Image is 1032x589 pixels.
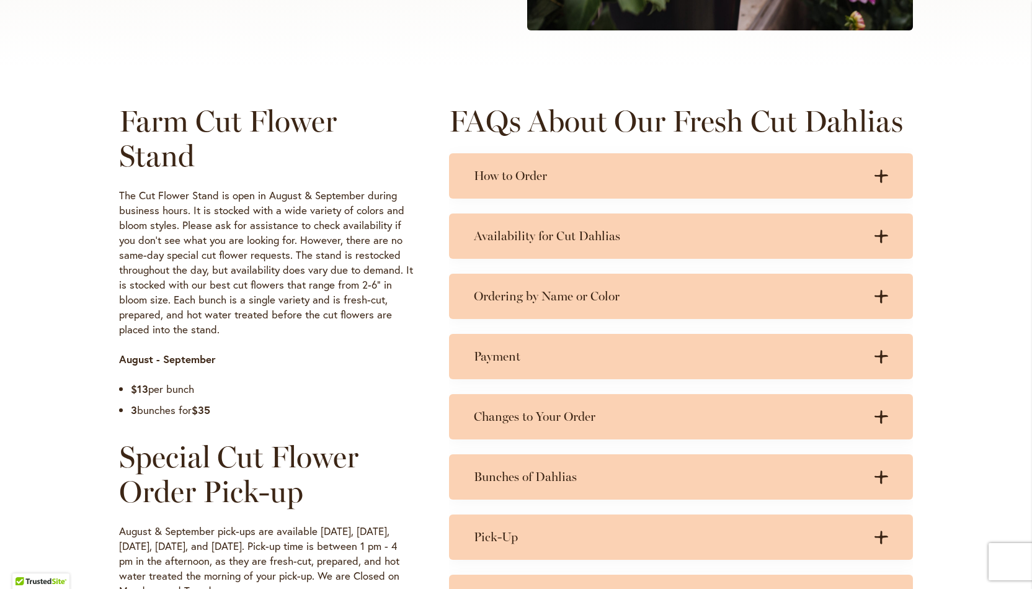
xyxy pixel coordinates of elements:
h3: Bunches of Dahlias [474,469,863,485]
strong: $35 [192,403,210,417]
summary: How to Order [449,153,913,199]
h3: Pick-Up [474,529,863,545]
summary: Pick-Up [449,515,913,560]
h3: Payment [474,349,863,364]
p: The Cut Flower Stand is open in August & September during business hours. It is stocked with a wi... [119,188,413,337]
h3: Availability for Cut Dahlias [474,228,863,244]
summary: Availability for Cut Dahlias [449,214,913,259]
h2: Special Cut Flower Order Pick-up [119,439,413,509]
summary: Ordering by Name or Color [449,274,913,319]
h3: Ordering by Name or Color [474,289,863,304]
summary: Changes to Your Order [449,394,913,439]
h2: Farm Cut Flower Stand [119,104,413,173]
strong: $13 [131,382,148,396]
strong: August - September [119,352,216,366]
summary: Bunches of Dahlias [449,454,913,500]
li: per bunch [131,382,413,397]
h3: Changes to Your Order [474,409,863,425]
summary: Payment [449,334,913,379]
li: bunches for [131,403,413,418]
h3: How to Order [474,168,863,184]
h2: FAQs About Our Fresh Cut Dahlias [449,104,913,138]
strong: 3 [131,403,137,417]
